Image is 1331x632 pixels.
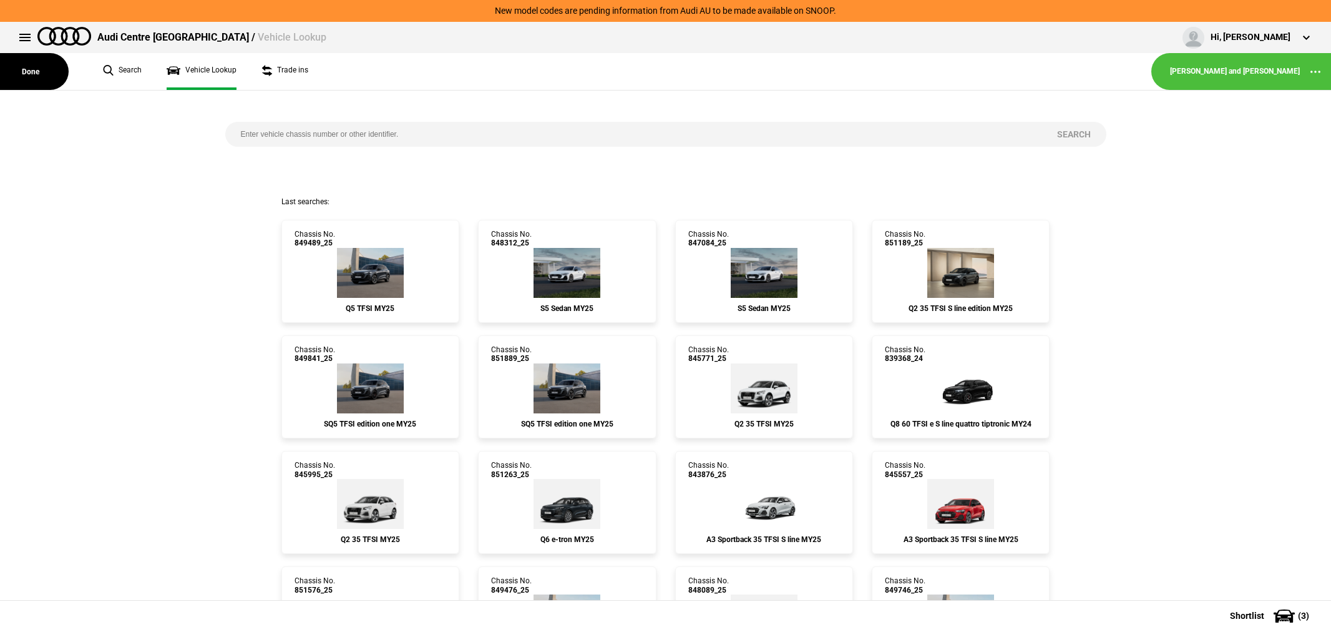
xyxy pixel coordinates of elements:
[491,354,532,363] span: 851889_25
[103,53,142,90] a: Search
[688,239,729,247] span: 847084_25
[688,470,729,479] span: 843876_25
[885,461,925,479] div: Chassis No.
[885,535,1036,544] div: A3 Sportback 35 TFSI S line MY25
[295,239,335,247] span: 849489_25
[885,586,925,595] span: 849746_25
[491,586,532,595] span: 849476_25
[688,535,840,544] div: A3 Sportback 35 TFSI S line MY25
[688,304,840,313] div: S5 Sedan MY25
[337,248,404,298] img: Audi_GUBAZG_25_FW_N7N7_3FU_WA9_PAH_WA7_6FJ_PYH_F80_H65_Y4T_(Nadin:_3FU_6FJ_C56_F80_H65_PAH_PYH_S9...
[295,354,335,363] span: 849841_25
[295,420,446,428] div: SQ5 TFSI edition one MY25
[258,31,326,43] span: Vehicle Lookup
[731,248,797,298] img: Audi_FU2S5Y_25S_GX_2Y2Y_PAH_9VS_5MK_WA2_PQ7_PYH_PWO_3FP_F19_(Nadin:_3FP_5MK_9VS_C84_F19_PAH_PQ7_P...
[295,345,335,363] div: Chassis No.
[295,304,446,313] div: Q5 TFSI MY25
[491,345,532,363] div: Chassis No.
[337,363,404,413] img: Audi_GUBS5Y_25LE_GX_6Y6Y_PAH_6FJ_(Nadin:_6FJ_C56_PAH_S9S)_ext.png
[534,363,600,413] img: Audi_GUBS5Y_25LE_GX_6Y6Y_PAH_6FJ_53D_(Nadin:_53D_6FJ_C56_PAH)_ext.png
[885,420,1036,428] div: Q8 60 TFSI e S line quattro tiptronic MY24
[534,248,600,298] img: Audi_FU2S5Y_25S_GX_2Y2Y_PAH_9VS_5MK_WA2_PQ7_PYH_PWO_3FP_F19_(Nadin:_3FP_5MK_9VS_C85_F19_PAH_PQ7_P...
[688,420,840,428] div: Q2 35 TFSI MY25
[261,53,308,90] a: Trade ins
[1211,31,1290,44] div: Hi, [PERSON_NAME]
[885,345,925,363] div: Chassis No.
[731,363,797,413] img: Audi_GAGBKG_25_YM_2Y2Y_WA2_4E7_6XK_4L6_(Nadin:_4E7_4L6_6XK_C49_WA2)_ext.png
[1298,611,1309,620] span: ( 3 )
[491,239,532,247] span: 848312_25
[688,576,729,595] div: Chassis No.
[295,230,335,248] div: Chassis No.
[534,479,600,529] img: Audi_GFBA1A_25_FW_H1H1__(Nadin:_C05)_ext.png
[281,197,329,206] span: Last searches:
[295,576,335,595] div: Chassis No.
[688,230,729,248] div: Chassis No.
[491,461,532,479] div: Chassis No.
[167,53,236,90] a: Vehicle Lookup
[885,304,1036,313] div: Q2 35 TFSI S line edition MY25
[1230,611,1264,620] span: Shortlist
[1170,66,1300,77] a: [PERSON_NAME] and [PERSON_NAME]
[688,586,729,595] span: 848089_25
[726,479,801,529] img: Audi_8YFCYG_25_EI_2Y2Y_4E6_(Nadin:_4E6_C51)_ext.png
[491,304,643,313] div: S5 Sedan MY25
[885,576,925,595] div: Chassis No.
[927,479,994,529] img: Audi_8YFCYG_25_EI_B1B1_WXC_PWL_WXC-2_(Nadin:_6FJ_C53_PWL_S9S_WXC)_ext.png
[491,230,532,248] div: Chassis No.
[295,535,446,544] div: Q2 35 TFSI MY25
[924,363,998,413] img: Audi_4MT0P3_24_EI_0E0E_CX2_MP_WF9_0N5_3S2_(Nadin:_0N5_3S2_C87_CX2_N0Q_S2S_S9S_WF9_YJZ)_ext.png
[885,470,925,479] span: 845557_25
[295,586,335,595] span: 851576_25
[885,239,925,247] span: 851189_25
[225,122,1041,147] input: Enter vehicle chassis number or other identifier.
[1211,600,1331,631] button: Shortlist(3)
[688,345,729,363] div: Chassis No.
[1300,56,1331,87] button: ...
[97,31,326,44] div: Audi Centre [GEOGRAPHIC_DATA] /
[885,230,925,248] div: Chassis No.
[885,354,925,363] span: 839368_24
[491,470,532,479] span: 851263_25
[295,461,335,479] div: Chassis No.
[491,576,532,595] div: Chassis No.
[491,535,643,544] div: Q6 e-tron MY25
[688,354,729,363] span: 845771_25
[927,248,994,298] img: Audi_GAGCKG_25_YM_6Y6Y_WA9_3FB_6XK_C8R_WA2_4E7_4L6_PAI_4ZP_(Nadin:_3FB_4E7_4L6_4ZP_6XK_C51_C8R_PA...
[688,461,729,479] div: Chassis No.
[1041,122,1106,147] button: Search
[295,470,335,479] span: 845995_25
[37,27,91,46] img: audi.png
[491,420,643,428] div: SQ5 TFSI edition one MY25
[337,479,404,529] img: Audi_GAGBKG_25_YM_Z9Z9_4A3_4E7_2JG_(Nadin:_2JG_4A3_4E7_C49)_ext.png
